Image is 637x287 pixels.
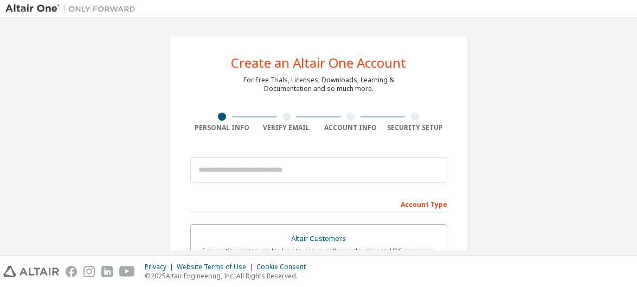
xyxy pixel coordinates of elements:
div: Altair Customers [197,231,440,246]
div: Account Type [190,195,447,212]
img: altair_logo.svg [3,266,59,277]
div: Website Terms of Use [177,263,256,271]
div: Personal Info [190,123,255,132]
div: Cookie Consent [256,263,312,271]
div: For Free Trials, Licenses, Downloads, Learning & Documentation and so much more. [243,76,394,93]
p: © 2025 Altair Engineering, Inc. All Rights Reserved. [145,271,312,281]
div: Create an Altair One Account [231,56,406,69]
div: Account Info [319,123,383,132]
div: Security Setup [383,123,447,132]
img: facebook.svg [66,266,77,277]
img: youtube.svg [119,266,135,277]
img: instagram.svg [83,266,95,277]
img: Altair One [5,3,141,14]
div: Verify Email [254,123,319,132]
img: linkedin.svg [101,266,113,277]
div: Privacy [145,263,177,271]
div: For existing customers looking to access software downloads, HPC resources, community, trainings ... [197,246,440,264]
